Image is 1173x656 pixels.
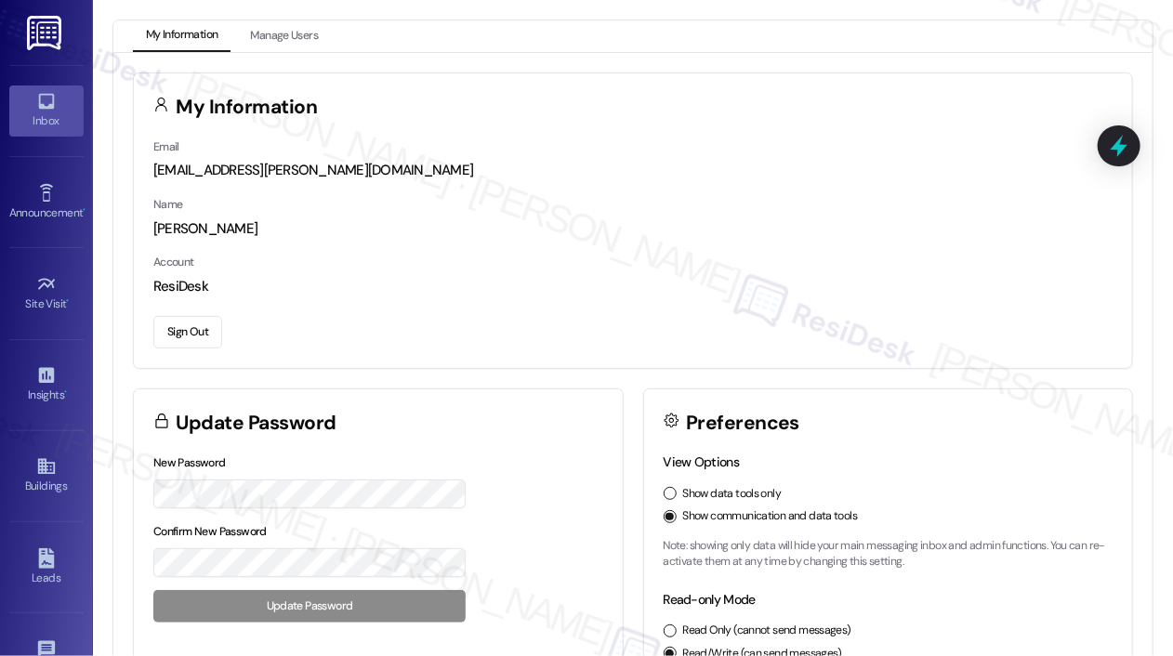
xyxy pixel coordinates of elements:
[153,455,226,470] label: New Password
[177,413,336,433] h3: Update Password
[153,219,1113,239] div: [PERSON_NAME]
[664,453,740,470] label: View Options
[133,20,231,52] button: My Information
[153,161,1113,180] div: [EMAIL_ADDRESS][PERSON_NAME][DOMAIN_NAME]
[237,20,331,52] button: Manage Users
[9,543,84,593] a: Leads
[153,316,222,348] button: Sign Out
[64,386,67,399] span: •
[153,197,183,212] label: Name
[9,85,84,136] a: Inbox
[9,451,84,501] a: Buildings
[177,98,318,117] h3: My Information
[664,591,756,608] label: Read-only Mode
[153,139,179,154] label: Email
[686,413,799,433] h3: Preferences
[153,524,267,539] label: Confirm New Password
[664,538,1114,571] p: Note: showing only data will hide your main messaging inbox and admin functions. You can re-activ...
[9,269,84,319] a: Site Visit •
[67,295,70,308] span: •
[83,203,86,216] span: •
[683,486,782,503] label: Show data tools only
[27,16,65,50] img: ResiDesk Logo
[153,255,194,269] label: Account
[9,360,84,410] a: Insights •
[683,623,851,639] label: Read Only (cannot send messages)
[153,277,1113,296] div: ResiDesk
[683,508,858,525] label: Show communication and data tools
